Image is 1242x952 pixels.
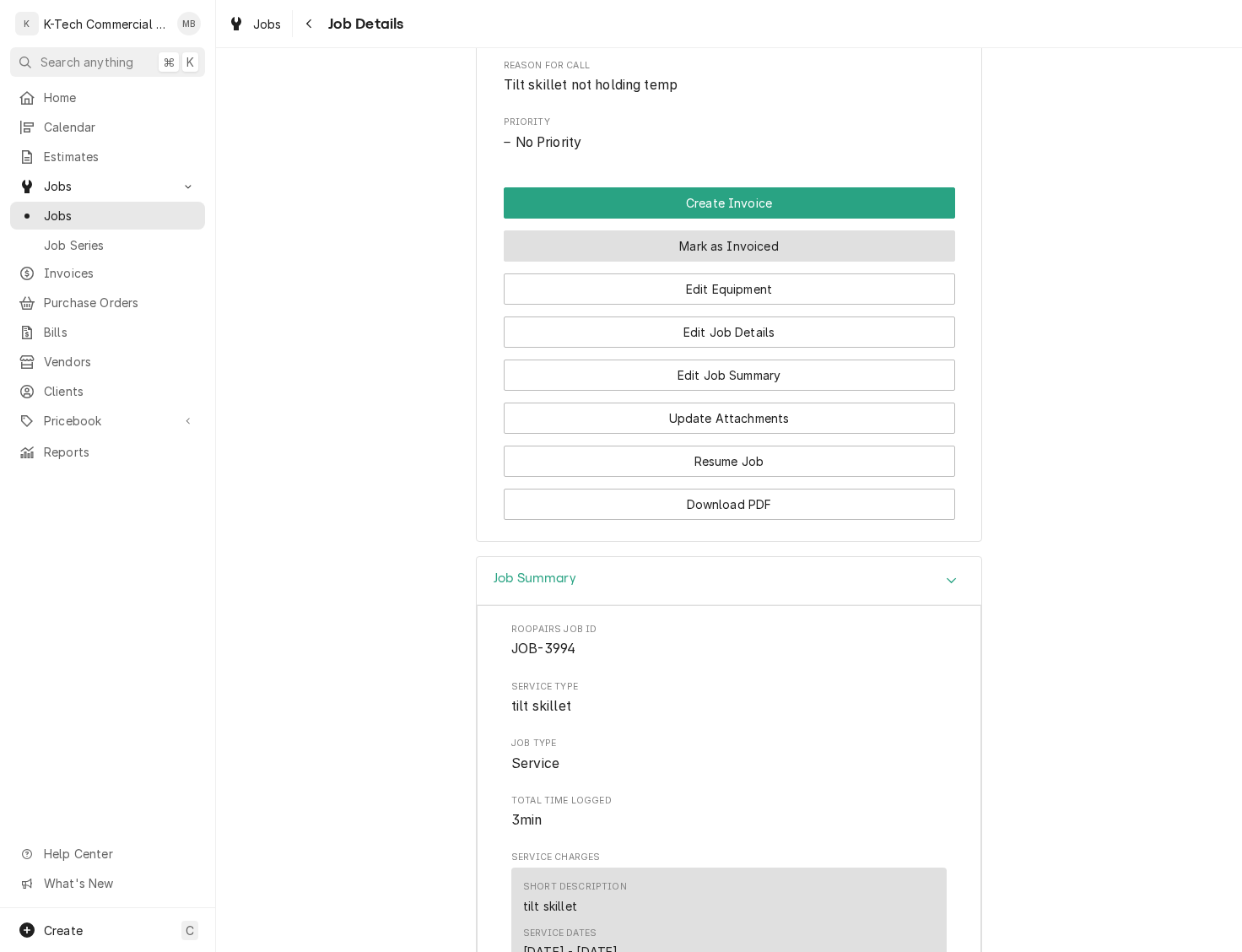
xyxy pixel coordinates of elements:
span: Purchase Orders [44,294,197,311]
span: Roopairs Job ID [511,623,947,636]
button: Navigate back [296,10,323,37]
span: Jobs [253,15,282,33]
span: ⌘ [163,53,175,71]
a: Go to What's New [10,869,205,897]
span: Reason For Call [504,59,955,73]
span: Bills [44,323,197,341]
a: Purchase Orders [10,289,205,316]
a: Job Series [10,231,205,259]
a: Jobs [221,10,289,38]
a: Vendors [10,348,205,376]
span: Service [511,755,559,771]
button: Edit Job Summary [504,360,955,391]
div: Reason For Call [504,59,955,95]
a: Reports [10,438,205,466]
div: MB [177,12,201,35]
span: Vendors [44,353,197,371]
span: Roopairs Job ID [511,639,947,659]
div: Service Type [511,680,947,717]
span: What's New [44,874,195,892]
span: Pricebook [44,412,171,430]
span: Reports [44,443,197,461]
button: Search anything⌘K [10,47,205,77]
button: Download PDF [504,489,955,520]
span: Job Details [323,13,404,35]
a: Estimates [10,143,205,170]
span: Priority [504,133,955,153]
a: Go to Help Center [10,840,205,868]
button: Update Attachments [504,403,955,434]
span: C [186,922,194,939]
a: Jobs [10,202,205,230]
span: Job Series [44,236,197,254]
a: Bills [10,318,205,346]
div: Button Group Row [504,477,955,520]
span: Service Charges [511,851,947,864]
a: Home [10,84,205,111]
div: Priority [504,116,955,152]
span: Invoices [44,264,197,282]
span: Calendar [44,118,197,136]
span: Job Type [511,737,947,750]
span: K [186,53,194,71]
span: Priority [504,116,955,129]
span: Reason For Call [504,75,955,95]
div: Roopairs Job ID [511,623,947,659]
div: Button Group [504,187,955,520]
div: Button Group Row [504,262,955,305]
span: Clients [44,382,197,400]
span: Total Time Logged [511,810,947,830]
div: K [15,12,39,35]
a: Go to Jobs [10,172,205,200]
span: 3min [511,812,543,828]
span: JOB-3994 [511,641,575,657]
a: Go to Pricebook [10,407,205,435]
a: Invoices [10,259,205,287]
button: Mark as Invoiced [504,230,955,262]
span: Service Type [511,696,947,717]
span: Jobs [44,207,197,224]
div: Button Group Row [504,391,955,434]
span: Tilt skillet not holding temp [504,77,678,93]
span: Service Type [511,680,947,694]
div: Button Group Row [504,348,955,391]
span: Jobs [44,177,171,195]
div: Total Time Logged [511,794,947,830]
span: Help Center [44,845,195,863]
button: Accordion Details Expand Trigger [477,557,981,605]
button: Edit Job Details [504,316,955,348]
div: Short Description [523,880,627,914]
div: Accordion Header [477,557,981,605]
div: No Priority [504,133,955,153]
div: Button Group Row [504,219,955,262]
a: Calendar [10,113,205,141]
span: Create [44,923,83,938]
span: Job Type [511,754,947,774]
span: Estimates [44,148,197,165]
button: Create Invoice [504,187,955,219]
div: Button Group Row [504,434,955,477]
button: Edit Equipment [504,273,955,305]
a: Clients [10,377,205,405]
div: Button Group Row [504,187,955,219]
div: Job Type [511,737,947,773]
div: Service Dates [523,927,597,940]
div: Short Description [523,880,627,894]
button: Resume Job [504,446,955,477]
div: K-Tech Commercial Kitchen Repair & Maintenance [44,15,168,33]
span: tilt skillet [511,698,571,714]
div: Button Group Row [504,305,955,348]
span: Home [44,89,197,106]
div: Short Description [523,897,577,915]
h3: Job Summary [494,571,576,587]
span: Total Time Logged [511,794,947,808]
span: Search anything [40,53,133,71]
div: Mehdi Bazidane's Avatar [177,12,201,35]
